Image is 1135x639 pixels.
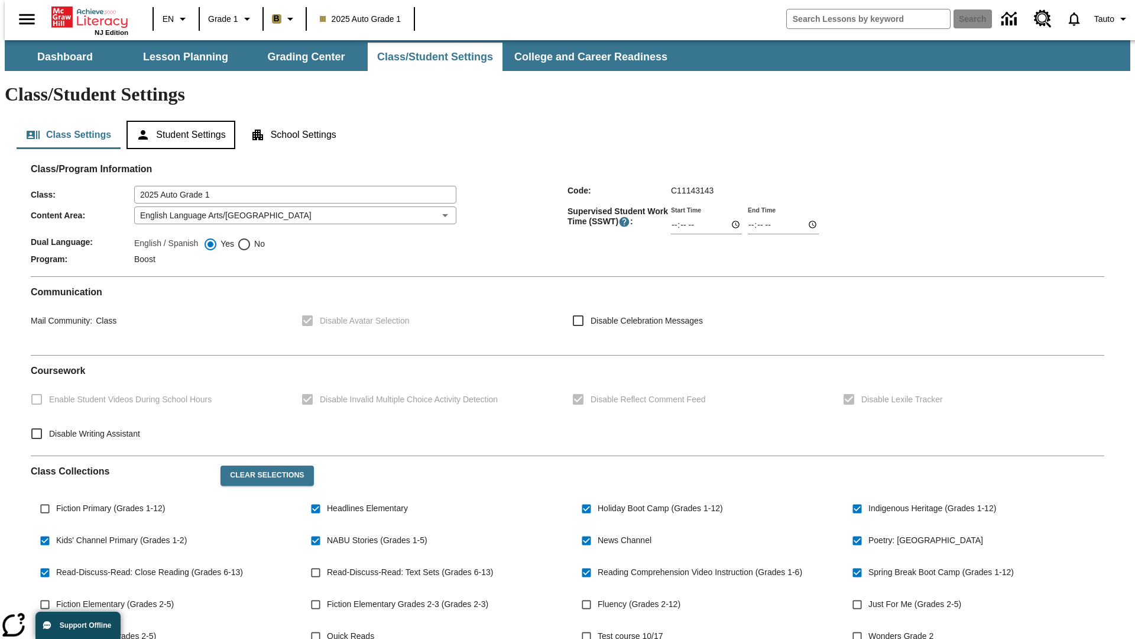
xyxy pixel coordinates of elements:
button: Open side menu [9,2,44,37]
a: Home [51,5,128,29]
h1: Class/Student Settings [5,83,1130,105]
div: Class/Program Information [31,175,1104,267]
div: SubNavbar [5,43,678,71]
button: Dashboard [6,43,124,71]
span: Read-Discuss-Read: Close Reading (Grades 6-13) [56,566,243,579]
button: Lesson Planning [127,43,245,71]
input: search field [787,9,950,28]
span: C11143143 [671,186,714,195]
span: Disable Celebration Messages [591,315,703,327]
label: End Time [748,205,776,214]
span: Tauto [1094,13,1114,25]
span: Indigenous Heritage (Grades 1-12) [868,502,996,515]
div: Home [51,4,128,36]
span: Disable Reflect Comment Feed [591,393,706,406]
div: Class/Student Settings [17,121,1118,149]
div: English Language Arts/[GEOGRAPHIC_DATA] [134,206,456,224]
span: Fluency (Grades 2-12) [598,598,680,611]
span: Fiction Elementary Grades 2-3 (Grades 2-3) [327,598,488,611]
span: Enable Student Videos During School Hours [49,393,212,406]
button: Class/Student Settings [368,43,502,71]
span: Disable Invalid Multiple Choice Activity Detection [320,393,498,406]
div: Communication [31,286,1104,346]
span: Disable Avatar Selection [320,315,410,327]
span: NJ Edition [95,29,128,36]
button: College and Career Readiness [505,43,677,71]
span: Support Offline [60,621,111,630]
span: Boost [134,254,155,264]
span: Holiday Boot Camp (Grades 1-12) [598,502,723,515]
span: Reading Comprehension Video Instruction (Grades 1-6) [598,566,802,579]
button: Boost Class color is light brown. Change class color [267,8,302,30]
span: Code : [567,186,671,195]
label: Start Time [671,205,701,214]
span: B [274,11,280,26]
span: 2025 Auto Grade 1 [320,13,401,25]
span: Mail Community : [31,316,92,325]
span: Just For Me (Grades 2-5) [868,598,961,611]
span: Supervised Student Work Time (SSWT) : [567,206,671,228]
span: Fiction Elementary (Grades 2-5) [56,598,174,611]
span: Class [92,316,116,325]
span: Spring Break Boot Camp (Grades 1-12) [868,566,1014,579]
span: Disable Writing Assistant [49,428,140,440]
span: Content Area : [31,211,134,220]
span: News Channel [598,534,651,547]
span: EN [163,13,174,25]
button: Profile/Settings [1089,8,1135,30]
button: Supervised Student Work Time is the timeframe when students can take LevelSet and when lessons ar... [618,216,630,228]
button: School Settings [241,121,346,149]
div: Coursework [31,365,1104,446]
h2: Class Collections [31,466,211,477]
button: Class Settings [17,121,121,149]
input: Class [134,186,456,204]
a: Notifications [1059,4,1089,34]
a: Resource Center, Will open in new tab [1027,3,1059,35]
span: Fiction Primary (Grades 1-12) [56,502,165,515]
button: Grading Center [247,43,365,71]
button: Clear Selections [220,466,313,486]
span: Class : [31,190,134,199]
button: Language: EN, Select a language [157,8,195,30]
a: Data Center [994,3,1027,35]
button: Support Offline [35,612,121,639]
span: Headlines Elementary [327,502,408,515]
span: Dual Language : [31,237,134,247]
span: NABU Stories (Grades 1-5) [327,534,427,547]
span: Kids' Channel Primary (Grades 1-2) [56,534,187,547]
span: Read-Discuss-Read: Text Sets (Grades 6-13) [327,566,493,579]
button: Student Settings [127,121,235,149]
span: Grade 1 [208,13,238,25]
h2: Class/Program Information [31,163,1104,175]
h2: Communication [31,286,1104,298]
span: Disable Lexile Tracker [861,393,943,406]
span: Poetry: [GEOGRAPHIC_DATA] [868,534,983,547]
span: Yes [218,238,234,250]
span: Program : [31,254,134,264]
label: English / Spanish [134,237,198,251]
button: Grade: Grade 1, Select a grade [203,8,259,30]
h2: Course work [31,365,1104,376]
div: SubNavbar [5,40,1130,71]
span: No [251,238,265,250]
